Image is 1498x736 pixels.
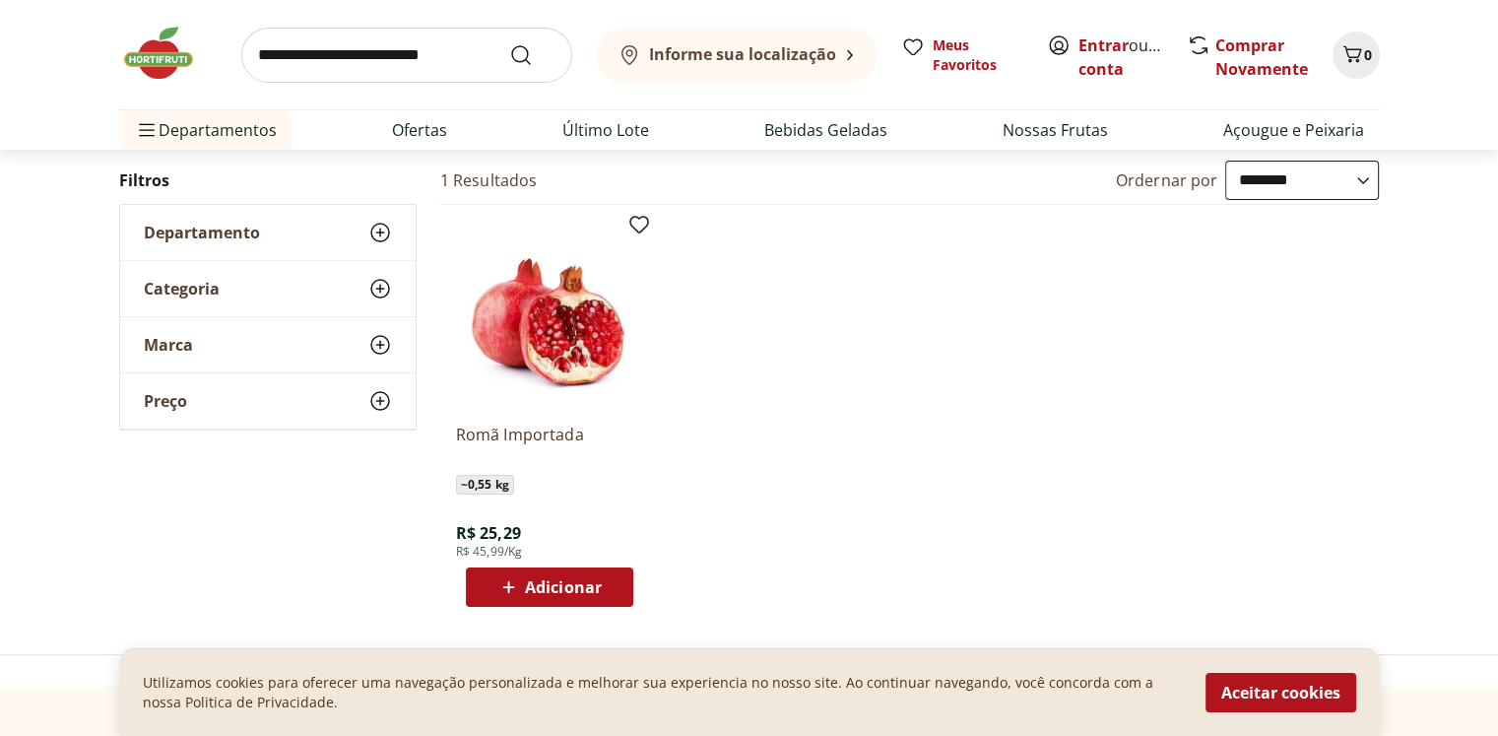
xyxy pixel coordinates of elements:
h2: 1 Resultados [440,169,538,191]
a: Romã Importada [456,424,643,467]
button: Carrinho [1333,32,1380,79]
button: Submit Search [509,43,556,67]
span: Meus Favoritos [933,35,1023,75]
img: Romã Importada [456,221,643,408]
span: Departamento [144,223,260,242]
a: Açougue e Peixaria [1223,118,1364,142]
span: R$ 25,29 [456,522,521,544]
span: Preço [144,391,187,411]
input: search [241,28,572,83]
button: Informe sua localização [596,28,878,83]
button: Preço [120,373,416,429]
a: Ofertas [392,118,447,142]
span: R$ 45,99/Kg [456,544,523,560]
a: Bebidas Geladas [764,118,887,142]
a: Entrar [1078,34,1129,56]
img: Hortifruti [119,24,218,83]
span: ou [1078,33,1166,81]
button: Marca [120,317,416,372]
button: Categoria [120,261,416,316]
a: Último Lote [562,118,649,142]
span: Categoria [144,279,220,299]
button: Adicionar [466,568,633,607]
button: Departamento [120,205,416,260]
button: Aceitar cookies [1205,673,1356,712]
button: Menu [135,106,159,154]
h2: Filtros [119,161,417,200]
p: Utilizamos cookies para oferecer uma navegação personalizada e melhorar sua experiencia no nosso ... [143,673,1182,712]
a: Criar conta [1078,34,1187,80]
span: 0 [1364,45,1372,64]
b: Informe sua localização [649,43,836,65]
span: Departamentos [135,106,277,154]
label: Ordernar por [1116,169,1218,191]
a: Comprar Novamente [1215,34,1308,80]
a: Nossas Frutas [1003,118,1108,142]
a: Meus Favoritos [901,35,1023,75]
span: Marca [144,335,193,355]
span: Adicionar [525,579,602,595]
span: ~ 0,55 kg [456,475,514,495]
